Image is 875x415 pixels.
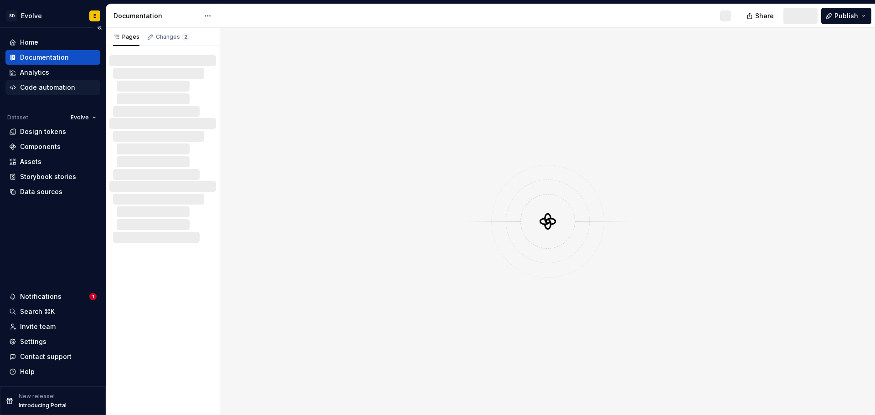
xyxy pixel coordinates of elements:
[5,184,100,199] a: Data sources
[20,83,75,92] div: Code automation
[20,53,69,62] div: Documentation
[5,334,100,349] a: Settings
[20,322,56,331] div: Invite team
[113,11,200,20] div: Documentation
[21,11,42,20] div: Evolve
[20,352,72,361] div: Contact support
[2,6,104,26] button: SDEvolveE
[20,38,38,47] div: Home
[5,289,100,304] button: Notifications1
[20,367,35,376] div: Help
[5,349,100,364] button: Contact support
[755,11,774,20] span: Share
[5,169,100,184] a: Storybook stories
[5,154,100,169] a: Assets
[93,12,96,20] div: E
[93,21,106,34] button: Collapse sidebar
[113,33,139,41] div: Pages
[7,114,28,121] div: Dataset
[5,139,100,154] a: Components
[20,157,41,166] div: Assets
[5,35,100,50] a: Home
[71,114,89,121] span: Evolve
[5,50,100,65] a: Documentation
[834,11,858,20] span: Publish
[19,402,67,409] p: Introducing Portal
[5,80,100,95] a: Code automation
[5,364,100,379] button: Help
[5,319,100,334] a: Invite team
[20,307,55,316] div: Search ⌘K
[20,172,76,181] div: Storybook stories
[821,8,871,24] button: Publish
[5,304,100,319] button: Search ⌘K
[20,127,66,136] div: Design tokens
[6,10,17,21] div: SD
[182,33,189,41] span: 2
[20,292,62,301] div: Notifications
[5,124,100,139] a: Design tokens
[20,337,46,346] div: Settings
[19,393,55,400] p: New release!
[156,33,189,41] div: Changes
[67,111,100,124] button: Evolve
[742,8,780,24] button: Share
[20,187,62,196] div: Data sources
[20,68,49,77] div: Analytics
[20,142,61,151] div: Components
[89,293,97,300] span: 1
[5,65,100,80] a: Analytics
